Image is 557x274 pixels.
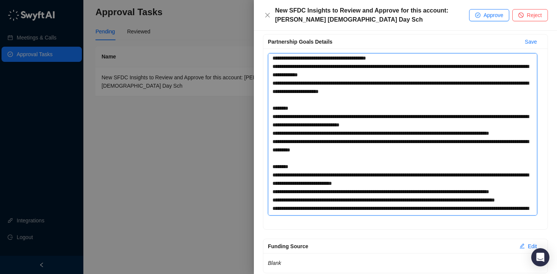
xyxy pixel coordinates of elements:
[483,11,503,19] span: Approve
[469,9,509,21] button: Approve
[268,260,281,266] em: Blank
[519,36,543,48] button: Save
[263,11,272,20] button: Close
[528,242,537,250] span: Edit
[275,6,469,24] div: New SFDC Insights to Review and Approve for this account: [PERSON_NAME] [DEMOGRAPHIC_DATA] Day Sch
[525,38,537,46] span: Save
[268,242,513,250] div: Funding Source
[512,9,548,21] button: Reject
[513,240,543,252] button: Edit
[527,11,542,19] span: Reject
[519,243,525,249] span: edit
[518,13,524,18] span: stop
[268,38,519,46] div: Partnership Goals Details
[268,53,537,216] textarea: Partnership Goals Details
[531,248,549,266] div: Open Intercom Messenger
[264,12,271,18] span: close
[475,13,480,18] span: check-circle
